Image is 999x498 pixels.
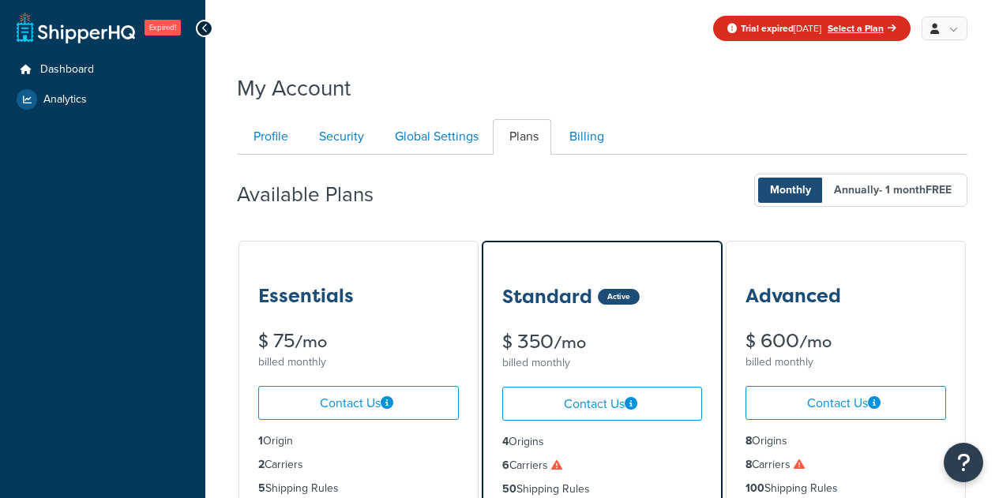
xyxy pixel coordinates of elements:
span: Analytics [43,93,87,107]
a: Global Settings [378,119,491,155]
a: Contact Us [502,387,703,421]
span: Annually [822,178,963,203]
div: $ 75 [258,331,459,351]
h1: My Account [237,73,351,103]
li: Origins [502,433,703,451]
li: Carriers [258,456,459,474]
a: Billing [553,119,617,155]
strong: 8 [745,432,752,449]
li: Carriers [745,456,946,474]
div: $ 350 [502,332,703,352]
strong: 50 [502,481,516,497]
div: Active [598,289,640,305]
span: Dashboard [40,63,94,77]
span: [DATE] [741,21,821,36]
span: Expired! [145,20,181,36]
small: /mo [295,331,327,353]
li: Shipping Rules [258,480,459,497]
div: billed monthly [745,351,946,373]
small: /mo [554,331,586,354]
li: Shipping Rules [745,480,946,497]
h2: Available Plans [237,183,397,206]
a: Contact Us [745,386,946,420]
strong: 5 [258,480,265,496]
small: /mo [799,331,832,353]
strong: Trial expired [741,21,794,36]
h3: Essentials [258,286,354,306]
button: Monthly Annually- 1 monthFREE [754,174,967,207]
strong: 1 [258,432,263,449]
li: Carriers [502,457,703,474]
a: Profile [237,119,301,155]
div: billed monthly [502,352,703,374]
a: Contact Us [258,386,459,420]
strong: 2 [258,456,265,473]
li: Origin [258,432,459,450]
a: ShipperHQ Home [17,12,135,43]
strong: 8 [745,456,752,473]
h3: Advanced [745,286,841,306]
a: Security [302,119,377,155]
a: Plans [493,119,551,155]
b: FREE [926,182,952,198]
a: Dashboard [12,55,193,84]
strong: 4 [502,433,509,450]
li: Shipping Rules [502,481,703,498]
span: - 1 month [879,182,952,198]
div: $ 600 [745,331,946,351]
span: Monthly [758,178,823,203]
li: Origins [745,432,946,450]
button: Open Resource Center [944,443,983,482]
div: billed monthly [258,351,459,373]
a: Analytics [12,85,193,114]
strong: 6 [502,457,509,474]
h3: Standard [502,286,592,307]
strong: 100 [745,480,764,496]
a: Select a Plan [828,21,896,36]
